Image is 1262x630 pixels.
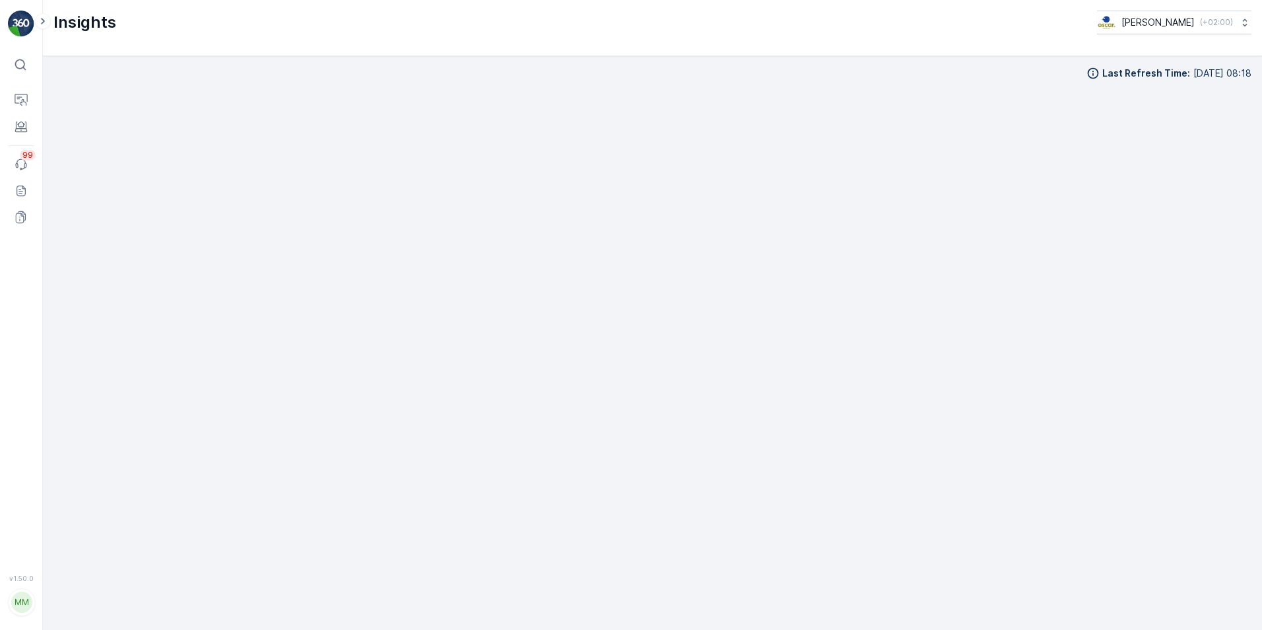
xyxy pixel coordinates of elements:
p: Insights [53,12,116,33]
button: MM [8,585,34,619]
p: [PERSON_NAME] [1121,16,1195,29]
a: 99 [8,151,34,178]
img: logo [8,11,34,37]
div: MM [11,592,32,613]
img: basis-logo_rgb2x.png [1097,15,1116,30]
span: v 1.50.0 [8,575,34,582]
p: Last Refresh Time : [1102,67,1190,80]
button: [PERSON_NAME](+02:00) [1097,11,1251,34]
p: [DATE] 08:18 [1193,67,1251,80]
p: ( +02:00 ) [1200,17,1233,28]
p: 99 [22,150,33,160]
